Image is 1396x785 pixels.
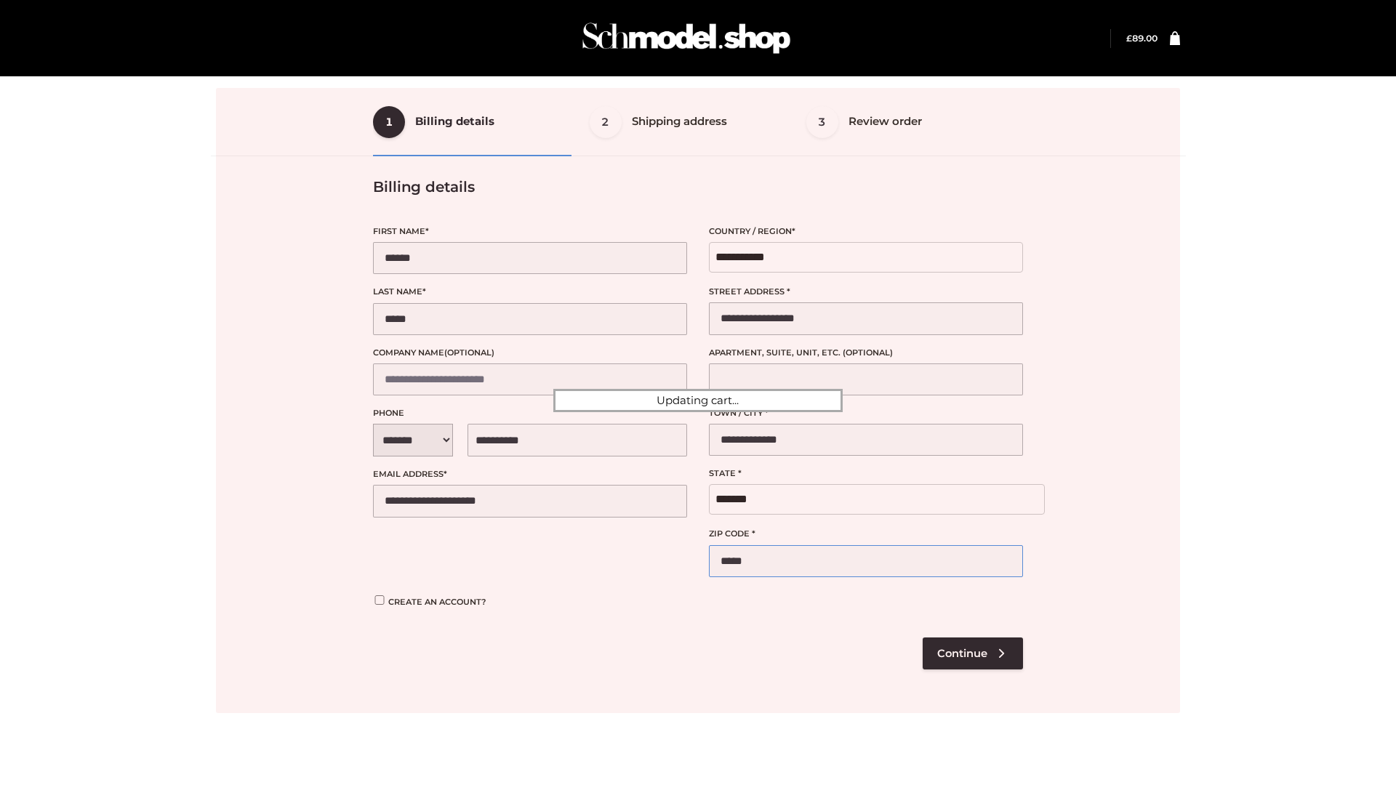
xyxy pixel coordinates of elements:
a: £89.00 [1126,33,1158,44]
img: Schmodel Admin 964 [577,9,795,67]
span: £ [1126,33,1132,44]
bdi: 89.00 [1126,33,1158,44]
div: Updating cart... [553,389,843,412]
